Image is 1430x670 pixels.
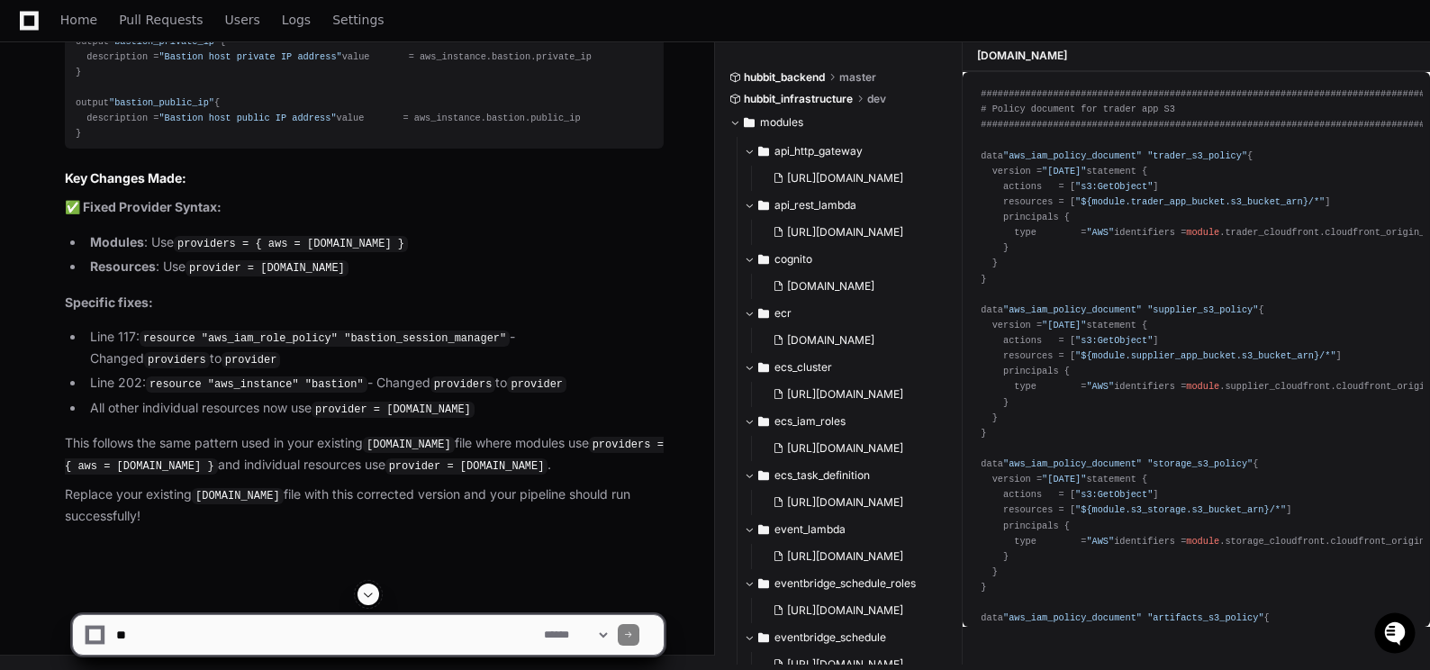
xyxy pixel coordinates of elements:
[192,488,284,504] code: [DOMAIN_NAME]
[1186,535,1219,546] span: module
[774,576,916,591] span: eventbridge_schedule_roles
[1186,227,1219,238] span: module
[1075,489,1153,500] span: "s3:GetObject"
[85,373,664,394] li: Line 202: - Changed to
[774,144,863,158] span: api_http_gateway
[65,294,153,310] strong: Specific fixes:
[744,191,949,220] button: api_rest_lambda
[758,249,769,270] svg: Directory
[760,115,803,130] span: modules
[61,152,228,167] div: We're available if you need us!
[90,258,156,274] strong: Resources
[758,357,769,378] svg: Directory
[158,113,336,123] span: "Bastion host public IP address"
[85,257,664,278] li: : Use
[1042,474,1086,484] span: "[DATE]"
[787,333,874,348] span: [DOMAIN_NAME]
[787,225,903,240] span: [URL][DOMAIN_NAME]
[306,140,328,161] button: Start new chat
[765,328,938,353] button: [DOMAIN_NAME]
[758,411,769,432] svg: Directory
[1147,149,1247,160] span: "trader_s3_policy"
[787,549,903,564] span: [URL][DOMAIN_NAME]
[765,544,938,569] button: [URL][DOMAIN_NAME]
[1075,180,1153,191] span: "s3:GetObject"
[758,140,769,162] svg: Directory
[507,376,566,393] code: provider
[744,299,949,328] button: ecr
[787,441,903,456] span: [URL][DOMAIN_NAME]
[774,198,856,213] span: api_rest_lambda
[332,14,384,25] span: Settings
[65,484,664,526] p: Replace your existing file with this corrected version and your pipeline should run successfully!
[758,519,769,540] svg: Directory
[1086,535,1114,546] span: "AWS"
[774,414,846,429] span: ecs_iam_roles
[744,70,825,85] span: hubbit_backend
[744,353,949,382] button: ecs_cluster
[1186,381,1219,392] span: module
[774,252,812,267] span: cognito
[744,407,949,436] button: ecs_iam_roles
[765,166,938,191] button: [URL][DOMAIN_NAME]
[774,360,832,375] span: ecs_cluster
[312,402,475,418] code: provider = [DOMAIN_NAME]
[758,573,769,594] svg: Directory
[765,220,938,245] button: [URL][DOMAIN_NAME]
[119,14,203,25] span: Pull Requests
[65,437,664,475] code: providers = { aws = [DOMAIN_NAME] }
[1075,504,1286,515] span: "${module.s3_storage.s3_bucket_arn}/*"
[85,398,664,420] li: All other individual resources now use
[225,14,260,25] span: Users
[744,515,949,544] button: event_lambda
[744,245,949,274] button: cognito
[744,137,949,166] button: api_http_gateway
[1372,611,1421,659] iframe: Open customer support
[977,49,1067,63] span: [DOMAIN_NAME]
[65,433,664,475] p: This follows the same pattern used in your existing file where modules use and individual resourc...
[144,352,210,368] code: providers
[85,327,664,369] li: Line 117: - Changed to
[186,260,348,276] code: provider = [DOMAIN_NAME]
[385,458,548,475] code: provider = [DOMAIN_NAME]
[729,108,949,137] button: modules
[787,279,874,294] span: [DOMAIN_NAME]
[282,14,311,25] span: Logs
[1075,350,1336,361] span: "${module.supplier_app_bucket.s3_bucket_arn}/*"
[1003,458,1142,469] span: "aws_iam_policy_document"
[1003,149,1142,160] span: "aws_iam_policy_document"
[765,382,938,407] button: [URL][DOMAIN_NAME]
[758,195,769,216] svg: Directory
[765,490,938,515] button: [URL][DOMAIN_NAME]
[1147,303,1258,314] span: "supplier_s3_policy"
[765,436,938,461] button: [URL][DOMAIN_NAME]
[1086,227,1114,238] span: "AWS"
[1086,381,1114,392] span: "AWS"
[174,236,408,252] code: providers = { aws = [DOMAIN_NAME] }
[758,303,769,324] svg: Directory
[787,171,903,186] span: [URL][DOMAIN_NAME]
[787,495,903,510] span: [URL][DOMAIN_NAME]
[774,306,792,321] span: ecr
[109,97,214,108] span: "bastion_public_ip"
[1042,165,1086,176] span: "[DATE]"
[744,112,755,133] svg: Directory
[774,468,870,483] span: ecs_task_definition
[774,522,846,537] span: event_lambda
[1075,335,1153,346] span: "s3:GetObject"
[744,92,853,106] span: hubbit_infrastructure
[146,376,367,393] code: resource "aws_instance" "bastion"
[127,188,218,203] a: Powered byPylon
[90,234,144,249] strong: Modules
[758,465,769,486] svg: Directory
[744,569,949,598] button: eventbridge_schedule_roles
[867,92,886,106] span: dev
[765,274,938,299] button: [DOMAIN_NAME]
[158,51,341,62] span: "Bastion host private IP address"
[109,36,220,47] span: "bastion_private_ip"
[18,18,54,54] img: PlayerZero
[85,232,664,254] li: : Use
[65,199,222,214] strong: ✅ Fixed Provider Syntax:
[179,189,218,203] span: Pylon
